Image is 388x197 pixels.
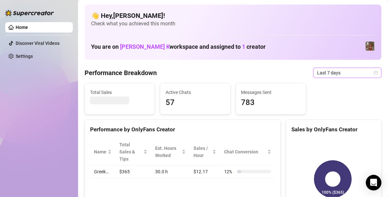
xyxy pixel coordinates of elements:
td: Greek… [90,165,115,178]
span: calendar [374,71,378,75]
a: Settings [16,54,33,59]
a: Home [16,25,28,30]
th: Chat Conversion [220,138,275,165]
td: 30.0 h [151,165,190,178]
span: Total Sales [90,89,149,96]
h4: 👋 Hey, [PERSON_NAME] ! [91,11,375,20]
span: 57 [166,97,225,109]
img: Greek [366,42,375,51]
span: Chat Conversion [224,148,266,155]
div: Est. Hours Worked [155,145,181,159]
span: Name [94,148,106,155]
span: [PERSON_NAME] K [120,43,169,50]
div: Sales by OnlyFans Creator [291,125,376,134]
div: Open Intercom Messenger [366,175,381,190]
th: Name [90,138,115,165]
h4: Performance Breakdown [85,68,157,77]
img: logo-BBDzfeDw.svg [5,10,54,16]
a: Discover Viral Videos [16,41,60,46]
span: 1 [242,43,245,50]
span: Sales / Hour [194,145,211,159]
span: Last 7 days [317,68,378,78]
span: Check what you achieved this month [91,20,375,27]
td: $12.17 [190,165,220,178]
span: 783 [241,97,301,109]
th: Sales / Hour [190,138,220,165]
h1: You are on workspace and assigned to creator [91,43,266,50]
th: Total Sales & Tips [115,138,151,165]
div: Performance by OnlyFans Creator [90,125,275,134]
span: Active Chats [166,89,225,96]
span: Total Sales & Tips [119,141,142,163]
td: $365 [115,165,151,178]
span: Messages Sent [241,89,301,96]
span: 12 % [224,168,234,175]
